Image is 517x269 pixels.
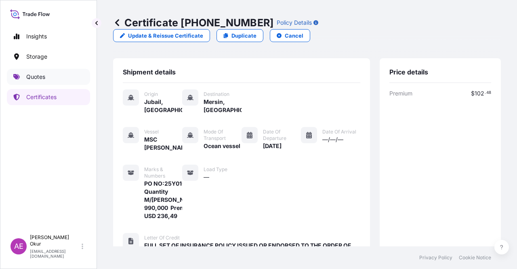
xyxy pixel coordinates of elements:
a: Cookie Notice [459,254,491,261]
span: Premium [389,89,412,97]
span: — [204,173,209,181]
span: Mersin, [GEOGRAPHIC_DATA] [204,98,242,114]
a: Duplicate [216,29,263,42]
button: Cancel [270,29,310,42]
p: Certificates [26,93,57,101]
span: AE [14,242,23,250]
span: [DATE] [263,142,282,150]
a: Certificates [7,89,90,105]
a: Insights [7,28,90,44]
span: Date of Arrival [322,129,356,135]
span: Origin [144,91,158,97]
span: Date of Departure [263,129,301,142]
p: Duplicate [231,32,256,40]
span: $ [471,91,475,96]
p: Insights [26,32,47,40]
span: . [485,91,486,94]
span: Load Type [204,166,227,173]
span: Marks & Numbers [144,166,182,179]
p: Cancel [285,32,303,40]
span: Destination [204,91,229,97]
span: —/—/— [322,136,343,144]
a: Quotes [7,69,90,85]
p: Certificate [PHONE_NUMBER] [113,16,273,29]
span: 48 [486,91,491,94]
p: [EMAIL_ADDRESS][DOMAIN_NAME] [30,249,80,258]
a: Update & Reissue Certificate [113,29,210,42]
span: Letter of Credit [144,235,180,241]
span: Vessel [144,129,159,135]
span: 102 [475,91,484,96]
span: MSC [PERSON_NAME] [144,136,182,152]
p: [PERSON_NAME] Okur [30,234,80,247]
p: Policy Details [277,19,312,27]
span: Shipment details [123,68,176,76]
a: Privacy Policy [419,254,452,261]
span: Mode of Transport [204,129,242,142]
p: Update & Reissue Certificate [128,32,203,40]
a: Storage [7,49,90,65]
p: Quotes [26,73,45,81]
span: PO NO:25Y0169100 Quantity M/[PERSON_NAME]: 990,000 Premium: USD 236,49 [144,180,182,220]
span: Jubail, [GEOGRAPHIC_DATA] [144,98,182,114]
span: Ocean vessel [204,142,240,150]
span: Price details [389,68,428,76]
p: Storage [26,53,47,61]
